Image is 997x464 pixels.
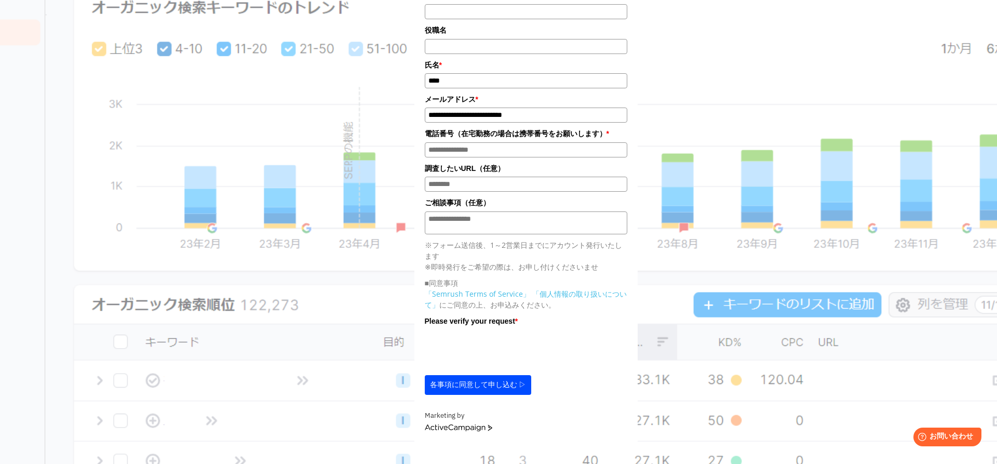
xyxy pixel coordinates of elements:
label: 役職名 [425,24,627,36]
iframe: reCAPTCHA [425,329,583,370]
label: 電話番号（在宅勤務の場合は携帯番号をお願いします） [425,128,627,139]
div: Marketing by [425,410,627,421]
p: にご同意の上、お申込みください。 [425,288,627,310]
iframe: Help widget launcher [905,423,986,453]
button: 各事項に同意して申し込む ▷ [425,375,532,395]
a: 「Semrush Terms of Service」 [425,289,530,299]
label: Please verify your request [425,315,627,327]
label: メールアドレス [425,94,627,105]
p: ■同意事項 [425,277,627,288]
label: 調査したいURL（任意） [425,163,627,174]
p: ※フォーム送信後、1～2営業日までにアカウント発行いたします ※即時発行をご希望の際は、お申し付けくださいませ [425,240,627,272]
a: 「個人情報の取り扱いについて」 [425,289,627,310]
label: 氏名 [425,59,627,71]
label: ご相談事項（任意） [425,197,627,208]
